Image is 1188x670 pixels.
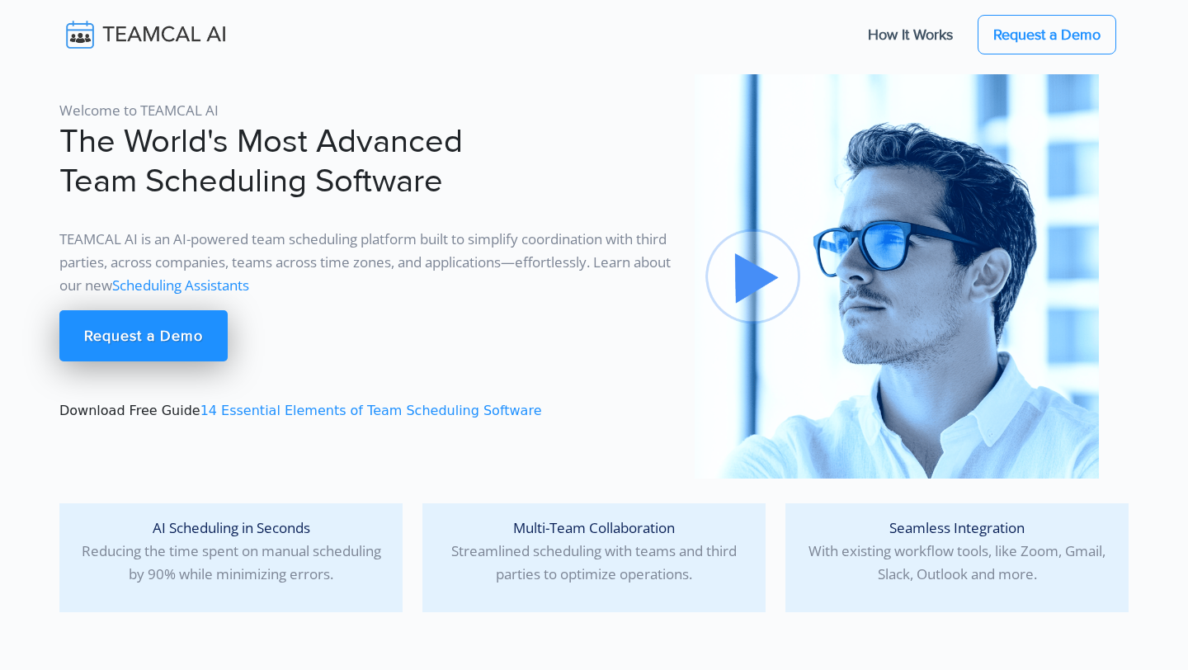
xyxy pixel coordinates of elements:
[73,517,389,586] p: Reducing the time spent on manual scheduling by 90% while minimizing errors.
[978,15,1116,54] a: Request a Demo
[49,74,685,479] div: Download Free Guide
[153,518,310,537] span: AI Scheduling in Seconds
[59,122,675,201] h1: The World's Most Advanced Team Scheduling Software
[799,517,1115,586] p: With existing workflow tools, like Zoom, Gmail, Slack, Outlook and more.
[200,403,542,418] a: 14 Essential Elements of Team Scheduling Software
[513,518,675,537] span: Multi-Team Collaboration
[851,17,969,52] a: How It Works
[59,99,675,122] p: Welcome to TEAMCAL AI
[889,518,1025,537] span: Seamless Integration
[112,276,249,295] a: Scheduling Assistants
[695,74,1099,479] img: pic
[59,228,675,297] p: TEAMCAL AI is an AI-powered team scheduling platform built to simplify coordination with third pa...
[59,310,228,361] a: Request a Demo
[436,517,752,586] p: Streamlined scheduling with teams and third parties to optimize operations.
